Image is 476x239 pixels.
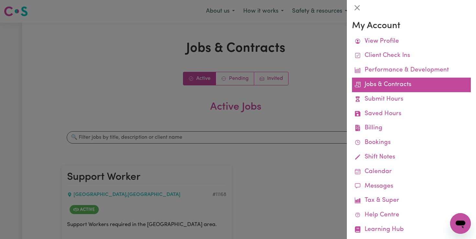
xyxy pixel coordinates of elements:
[352,78,471,92] a: Jobs & Contracts
[352,92,471,107] a: Submit Hours
[352,3,362,13] button: Close
[352,136,471,150] a: Bookings
[352,63,471,78] a: Performance & Development
[352,121,471,136] a: Billing
[352,150,471,165] a: Shift Notes
[352,208,471,223] a: Help Centre
[352,165,471,179] a: Calendar
[352,49,471,63] a: Client Check Ins
[352,34,471,49] a: View Profile
[352,223,471,237] a: Learning Hub
[352,193,471,208] a: Tax & Super
[352,21,471,32] h3: My Account
[450,213,471,234] iframe: Button to launch messaging window
[352,107,471,121] a: Saved Hours
[352,179,471,194] a: Messages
